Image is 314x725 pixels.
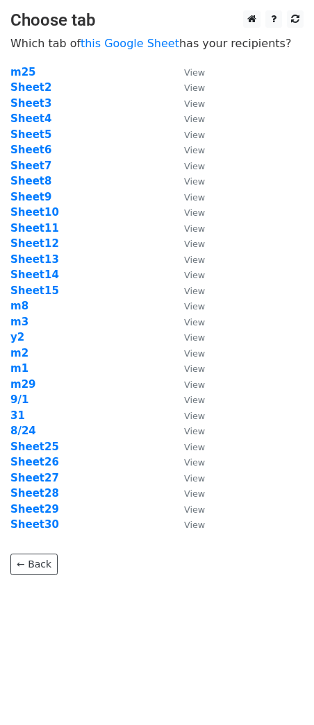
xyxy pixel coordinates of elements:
[184,317,205,327] small: View
[10,128,51,141] a: Sheet5
[184,99,205,109] small: View
[10,300,28,312] a: m8
[184,301,205,312] small: View
[10,222,59,234] a: Sheet11
[170,362,205,375] a: View
[170,472,205,484] a: View
[10,503,59,515] a: Sheet29
[170,284,205,297] a: View
[10,81,51,94] strong: Sheet2
[10,144,51,156] a: Sheet6
[184,83,205,93] small: View
[10,409,25,422] strong: 31
[170,393,205,406] a: View
[170,409,205,422] a: View
[184,270,205,280] small: View
[170,191,205,203] a: View
[10,441,59,453] a: Sheet25
[184,67,205,78] small: View
[184,504,205,515] small: View
[10,472,59,484] a: Sheet27
[184,364,205,374] small: View
[10,284,59,297] a: Sheet15
[184,348,205,359] small: View
[184,286,205,296] small: View
[170,316,205,328] a: View
[10,97,51,110] strong: Sheet3
[184,379,205,390] small: View
[184,145,205,155] small: View
[184,223,205,234] small: View
[170,331,205,343] a: View
[10,112,51,125] a: Sheet4
[10,175,51,187] strong: Sheet8
[170,268,205,281] a: View
[10,253,59,266] a: Sheet13
[184,192,205,203] small: View
[10,160,51,172] a: Sheet7
[170,378,205,391] a: View
[10,331,24,343] a: y2
[10,66,36,78] a: m25
[170,128,205,141] a: View
[10,10,304,31] h3: Choose tab
[10,393,28,406] a: 9/1
[81,37,179,50] a: this Google Sheet
[184,488,205,499] small: View
[10,456,59,468] a: Sheet26
[184,520,205,530] small: View
[10,378,36,391] a: m29
[10,268,59,281] a: Sheet14
[10,237,59,250] a: Sheet12
[170,441,205,453] a: View
[170,237,205,250] a: View
[170,222,205,234] a: View
[10,425,36,437] a: 8/24
[10,518,59,531] a: Sheet30
[170,425,205,437] a: View
[170,456,205,468] a: View
[170,206,205,219] a: View
[170,66,205,78] a: View
[170,144,205,156] a: View
[184,207,205,218] small: View
[170,253,205,266] a: View
[184,473,205,484] small: View
[170,112,205,125] a: View
[170,518,205,531] a: View
[10,206,59,219] a: Sheet10
[10,554,58,575] a: ← Back
[10,347,28,359] a: m2
[184,239,205,249] small: View
[184,114,205,124] small: View
[10,487,59,500] a: Sheet28
[184,332,205,343] small: View
[184,426,205,436] small: View
[10,191,51,203] a: Sheet9
[184,130,205,140] small: View
[10,362,28,375] a: m1
[10,316,28,328] a: m3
